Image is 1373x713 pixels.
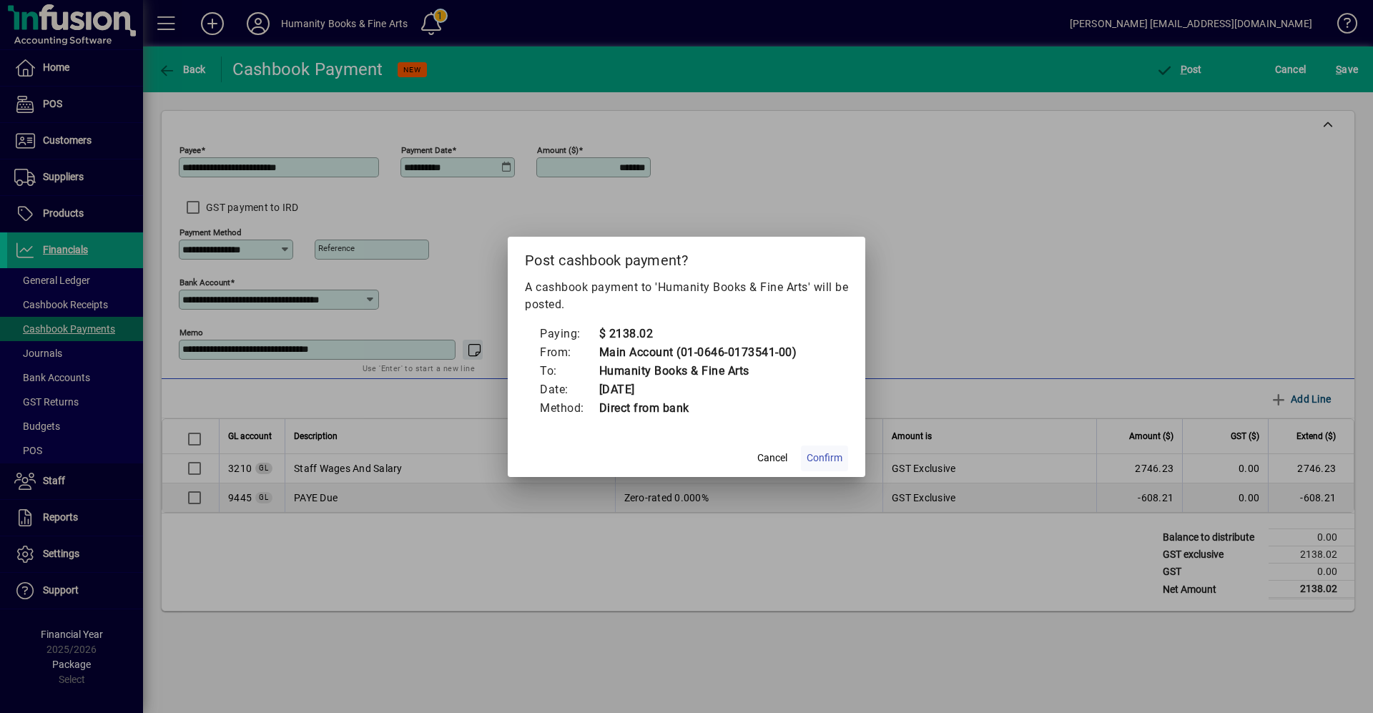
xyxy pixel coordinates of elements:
span: Confirm [807,451,842,466]
td: Humanity Books & Fine Arts [599,362,797,380]
td: Method: [539,399,599,418]
p: A cashbook payment to 'Humanity Books & Fine Arts' will be posted. [525,279,848,313]
td: Main Account (01-0646-0173541-00) [599,343,797,362]
h2: Post cashbook payment? [508,237,865,278]
span: Cancel [757,451,787,466]
td: Paying: [539,325,599,343]
td: Date: [539,380,599,399]
button: Cancel [749,446,795,471]
td: From: [539,343,599,362]
td: To: [539,362,599,380]
td: Direct from bank [599,399,797,418]
td: [DATE] [599,380,797,399]
td: $ 2138.02 [599,325,797,343]
button: Confirm [801,446,848,471]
